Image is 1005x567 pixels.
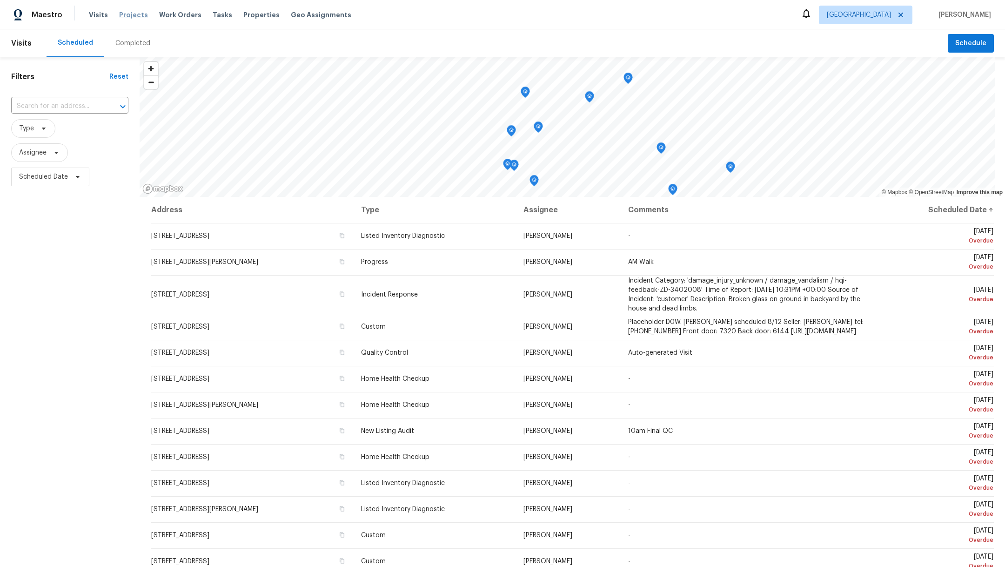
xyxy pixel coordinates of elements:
span: Tasks [213,12,232,18]
div: Scheduled [58,38,93,47]
button: Copy Address [338,257,346,266]
span: [DATE] [881,254,993,271]
span: [DATE] [881,475,993,493]
div: Map marker [534,121,543,136]
span: Maestro [32,10,62,20]
span: [DATE] [881,345,993,362]
span: [DATE] [881,501,993,519]
span: - [628,532,630,539]
span: Incident Category: 'damage_injury_unknown / damage_vandalism / hqi-feedback-ZD-3402008' Time of R... [628,277,860,312]
span: - [628,233,630,239]
button: Copy Address [338,557,346,565]
th: Type [354,197,516,223]
span: - [628,558,630,565]
div: Overdue [881,262,993,271]
span: Progress [361,259,388,265]
th: Scheduled Date ↑ [874,197,994,223]
span: [STREET_ADDRESS] [151,376,209,382]
span: [PERSON_NAME] [523,259,572,265]
span: Work Orders [159,10,201,20]
span: Type [19,124,34,133]
span: [PERSON_NAME] [935,10,991,20]
span: [DATE] [881,397,993,414]
span: [STREET_ADDRESS][PERSON_NAME] [151,259,258,265]
span: [STREET_ADDRESS] [151,480,209,486]
button: Copy Address [338,479,346,487]
div: Overdue [881,535,993,545]
div: Map marker [509,160,519,174]
span: Listed Inventory Diagnostic [361,506,445,513]
span: Home Health Checkup [361,402,429,408]
span: [PERSON_NAME] [523,480,572,486]
a: OpenStreetMap [909,189,954,196]
div: Overdue [881,509,993,519]
span: [STREET_ADDRESS][PERSON_NAME] [151,402,258,408]
span: AM Walk [628,259,654,265]
h1: Filters [11,72,109,81]
span: [DATE] [881,527,993,545]
span: Listed Inventory Diagnostic [361,480,445,486]
span: [GEOGRAPHIC_DATA] [827,10,891,20]
span: 10am Final QC [628,428,673,434]
span: [PERSON_NAME] [523,506,572,513]
span: Geo Assignments [291,10,351,20]
span: [PERSON_NAME] [523,558,572,565]
button: Copy Address [338,426,346,435]
div: Map marker [726,162,735,176]
button: Copy Address [338,452,346,461]
span: - [628,480,630,486]
span: New Listing Audit [361,428,414,434]
span: [PERSON_NAME] [523,291,572,298]
span: Quality Control [361,350,408,356]
div: Map marker [668,184,677,198]
button: Copy Address [338,322,346,331]
span: Assignee [19,148,47,157]
span: Home Health Checkup [361,454,429,460]
span: [PERSON_NAME] [523,350,572,356]
span: [PERSON_NAME] [523,532,572,539]
div: Overdue [881,295,993,304]
div: Map marker [503,159,512,173]
span: [DATE] [881,287,993,304]
th: Comments [621,197,874,223]
span: [STREET_ADDRESS] [151,350,209,356]
span: Home Health Checkup [361,376,429,382]
span: [PERSON_NAME] [523,324,572,330]
div: Completed [115,39,150,48]
a: Mapbox homepage [142,183,183,194]
span: [PERSON_NAME] [523,402,572,408]
span: Listed Inventory Diagnostic [361,233,445,239]
span: Custom [361,558,386,565]
span: [STREET_ADDRESS] [151,324,209,330]
input: Search for an address... [11,99,102,114]
span: [DATE] [881,371,993,388]
span: [DATE] [881,423,993,440]
div: Overdue [881,236,993,245]
button: Zoom in [144,62,158,75]
div: Map marker [623,73,633,87]
span: - [628,376,630,382]
span: - [628,402,630,408]
div: Overdue [881,379,993,388]
span: [PERSON_NAME] [523,454,572,460]
th: Assignee [516,197,621,223]
div: Overdue [881,457,993,466]
span: Placeholder D0W. [PERSON_NAME] scheduled 8/12 Seller: [PERSON_NAME] tel:[PHONE_NUMBER] Front door... [628,319,864,335]
button: Open [116,100,129,113]
button: Copy Address [338,531,346,539]
span: [STREET_ADDRESS] [151,532,209,539]
span: Projects [119,10,148,20]
span: [DATE] [881,228,993,245]
span: Schedule [955,38,986,49]
span: Properties [243,10,280,20]
div: Overdue [881,431,993,440]
span: - [628,506,630,513]
span: [STREET_ADDRESS] [151,454,209,460]
button: Copy Address [338,374,346,383]
span: [STREET_ADDRESS] [151,233,209,239]
a: Mapbox [882,189,907,196]
button: Copy Address [338,290,346,298]
div: Overdue [881,327,993,336]
div: Overdue [881,483,993,493]
div: Map marker [507,125,516,140]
